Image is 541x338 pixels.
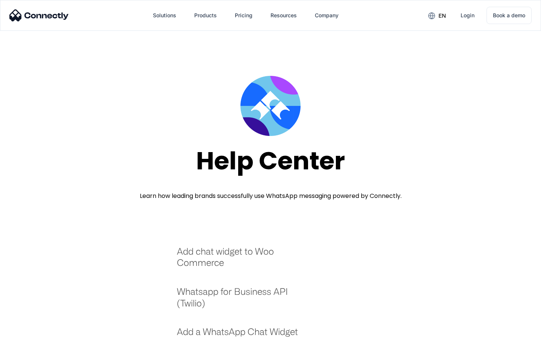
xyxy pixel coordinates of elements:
[15,325,45,335] ul: Language list
[270,10,297,21] div: Resources
[196,147,345,175] div: Help Center
[438,11,446,21] div: en
[315,10,339,21] div: Company
[461,10,475,21] div: Login
[8,325,45,335] aside: Language selected: English
[194,10,217,21] div: Products
[140,192,402,201] div: Learn how leading brands successfully use WhatsApp messaging powered by Connectly.
[177,246,308,276] a: Add chat widget to Woo Commerce
[9,9,69,21] img: Connectly Logo
[235,10,252,21] div: Pricing
[229,6,258,24] a: Pricing
[177,286,308,316] a: Whatsapp for Business API (Twilio)
[153,10,176,21] div: Solutions
[455,6,481,24] a: Login
[487,7,532,24] a: Book a demo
